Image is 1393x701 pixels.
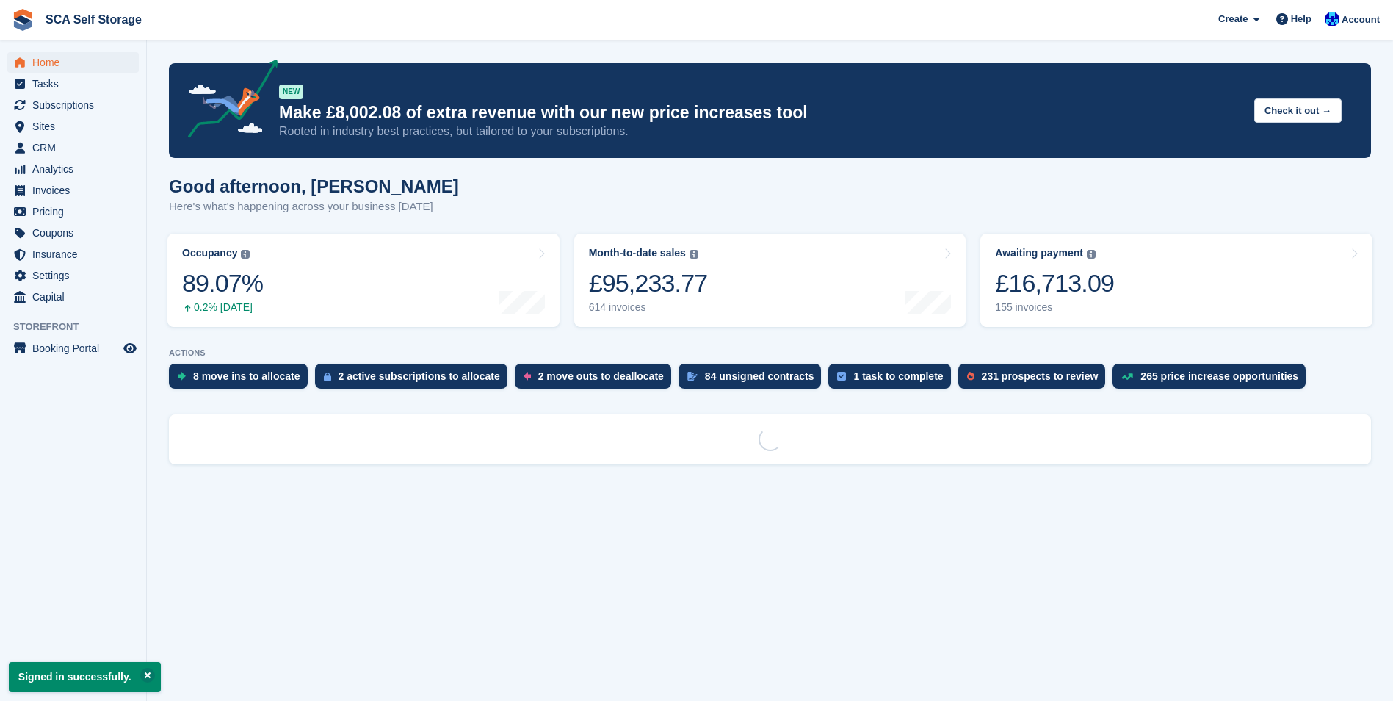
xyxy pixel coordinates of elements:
a: menu [7,201,139,222]
div: 0.2% [DATE] [182,301,263,314]
img: contract_signature_icon-13c848040528278c33f63329250d36e43548de30e8caae1d1a13099fd9432cc5.svg [687,372,698,381]
img: icon-info-grey-7440780725fd019a000dd9b08b2336e03edf1995a4989e88bcd33f0948082b44.svg [1087,250,1096,259]
a: menu [7,265,139,286]
span: Coupons [32,223,120,243]
a: menu [7,137,139,158]
span: Booking Portal [32,338,120,359]
a: menu [7,73,139,94]
a: menu [7,223,139,243]
a: Awaiting payment £16,713.09 155 invoices [980,234,1372,327]
a: menu [7,52,139,73]
a: menu [7,95,139,115]
span: Invoices [32,180,120,201]
img: stora-icon-8386f47178a22dfd0bd8f6a31ec36ba5ce8667c1dd55bd0f319d3a0aa187defe.svg [12,9,34,31]
a: 8 move ins to allocate [169,364,315,396]
a: menu [7,180,139,201]
img: task-75834270c22a3079a89374b754ae025e5fb1db73e45f91037f5363f120a921f8.svg [837,372,846,381]
div: 265 price increase opportunities [1140,370,1298,382]
div: 614 invoices [589,301,708,314]
div: NEW [279,85,303,99]
a: 231 prospects to review [958,364,1113,396]
img: move_ins_to_allocate_icon-fdf77a2bb77ea45bf5b3d319d69a93e2d87916cf1d5bf7949dd705db3b84f3ca.svg [178,372,186,381]
a: menu [7,159,139,179]
a: SCA Self Storage [40,7,148,32]
a: 2 move outs to deallocate [515,364,679,396]
a: 265 price increase opportunities [1112,364,1313,396]
a: Month-to-date sales £95,233.77 614 invoices [574,234,966,327]
span: Sites [32,116,120,137]
span: Subscriptions [32,95,120,115]
div: £95,233.77 [589,268,708,298]
div: Awaiting payment [995,247,1083,259]
span: Analytics [32,159,120,179]
span: Storefront [13,320,146,334]
a: 84 unsigned contracts [679,364,829,396]
div: 231 prospects to review [982,370,1099,382]
img: icon-info-grey-7440780725fd019a000dd9b08b2336e03edf1995a4989e88bcd33f0948082b44.svg [690,250,698,259]
span: CRM [32,137,120,158]
p: Here's what's happening across your business [DATE] [169,198,459,215]
span: Tasks [32,73,120,94]
img: move_outs_to_deallocate_icon-f764333ba52eb49d3ac5e1228854f67142a1ed5810a6f6cc68b1a99e826820c5.svg [524,372,531,381]
a: menu [7,116,139,137]
div: 155 invoices [995,301,1114,314]
p: Rooted in industry best practices, but tailored to your subscriptions. [279,123,1242,140]
button: Check it out → [1254,98,1342,123]
a: Preview store [121,339,139,357]
img: active_subscription_to_allocate_icon-d502201f5373d7db506a760aba3b589e785aa758c864c3986d89f69b8ff3... [324,372,331,381]
div: 1 task to complete [853,370,943,382]
span: Pricing [32,201,120,222]
div: 2 move outs to deallocate [538,370,664,382]
div: Month-to-date sales [589,247,686,259]
div: 2 active subscriptions to allocate [339,370,500,382]
div: 84 unsigned contracts [705,370,814,382]
h1: Good afternoon, [PERSON_NAME] [169,176,459,196]
p: ACTIONS [169,348,1371,358]
a: menu [7,338,139,359]
span: Home [32,52,120,73]
a: menu [7,287,139,307]
div: 89.07% [182,268,263,298]
span: Capital [32,287,120,307]
div: 8 move ins to allocate [193,370,300,382]
img: price_increase_opportunities-93ffe204e8149a01c8c9dc8f82e8f89637d9d84a8eef4429ea346261dce0b2c0.svg [1121,373,1133,380]
div: Occupancy [182,247,237,259]
a: 2 active subscriptions to allocate [315,364,515,396]
img: Kelly Neesham [1325,12,1339,26]
img: price-adjustments-announcement-icon-8257ccfd72463d97f412b2fc003d46551f7dbcb40ab6d574587a9cd5c0d94... [176,60,278,143]
span: Help [1291,12,1311,26]
a: menu [7,244,139,265]
span: Settings [32,265,120,286]
a: Occupancy 89.07% 0.2% [DATE] [167,234,560,327]
span: Account [1342,12,1380,27]
img: icon-info-grey-7440780725fd019a000dd9b08b2336e03edf1995a4989e88bcd33f0948082b44.svg [241,250,250,259]
a: 1 task to complete [828,364,958,396]
p: Make £8,002.08 of extra revenue with our new price increases tool [279,102,1242,123]
div: £16,713.09 [995,268,1114,298]
img: prospect-51fa495bee0391a8d652442698ab0144808aea92771e9ea1ae160a38d050c398.svg [967,372,974,381]
span: Create [1218,12,1248,26]
p: Signed in successfully. [9,662,161,692]
span: Insurance [32,244,120,265]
